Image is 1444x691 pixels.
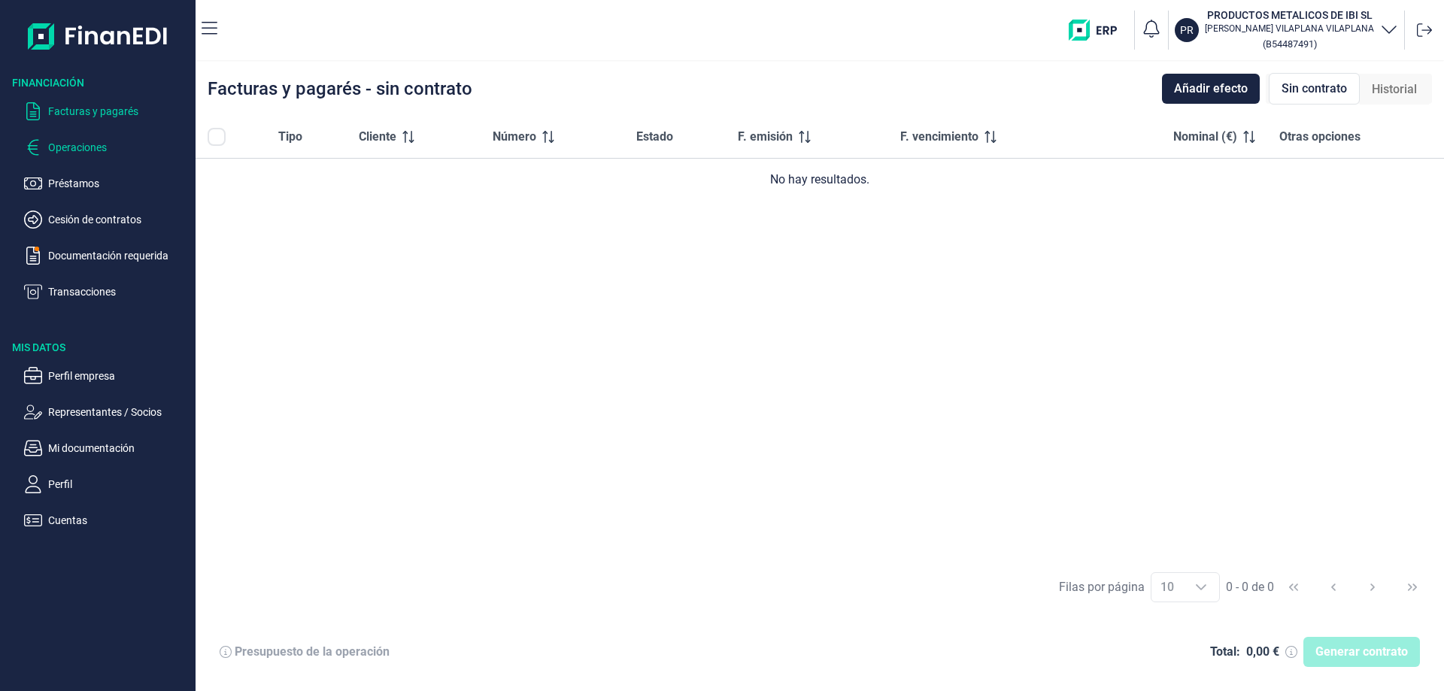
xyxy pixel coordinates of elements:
[1355,569,1391,605] button: Next Page
[1315,569,1351,605] button: Previous Page
[1069,20,1128,41] img: erp
[48,211,190,229] p: Cesión de contratos
[1180,23,1194,38] p: PR
[1205,23,1374,35] p: [PERSON_NAME] VILAPLANA VILAPLANA
[48,439,190,457] p: Mi documentación
[48,475,190,493] p: Perfil
[28,12,168,60] img: Logo de aplicación
[48,174,190,192] p: Préstamos
[1263,38,1317,50] small: Copiar cif
[1360,74,1429,105] div: Historial
[24,247,190,265] button: Documentación requerida
[1276,569,1312,605] button: First Page
[636,128,673,146] span: Estado
[1059,578,1145,596] div: Filas por página
[48,138,190,156] p: Operaciones
[24,174,190,192] button: Préstamos
[208,171,1432,189] div: No hay resultados.
[1205,8,1374,23] h3: PRODUCTOS METALICOS DE IBI SL
[1394,569,1430,605] button: Last Page
[1173,128,1237,146] span: Nominal (€)
[1174,80,1248,98] span: Añadir efecto
[208,128,226,146] div: All items unselected
[48,367,190,385] p: Perfil empresa
[24,283,190,301] button: Transacciones
[359,128,396,146] span: Cliente
[1246,644,1279,659] div: 0,00 €
[24,211,190,229] button: Cesión de contratos
[48,102,190,120] p: Facturas y pagarés
[48,247,190,265] p: Documentación requerida
[1210,644,1240,659] div: Total:
[24,367,190,385] button: Perfil empresa
[900,128,978,146] span: F. vencimiento
[24,138,190,156] button: Operaciones
[235,644,390,659] div: Presupuesto de la operación
[1183,573,1219,602] div: Choose
[493,128,536,146] span: Número
[48,283,190,301] p: Transacciones
[278,128,302,146] span: Tipo
[24,439,190,457] button: Mi documentación
[1162,74,1260,104] button: Añadir efecto
[24,511,190,529] button: Cuentas
[208,80,472,98] div: Facturas y pagarés - sin contrato
[1175,8,1398,53] button: PRPRODUCTOS METALICOS DE IBI SL[PERSON_NAME] VILAPLANA VILAPLANA(B54487491)
[1282,80,1347,98] span: Sin contrato
[48,511,190,529] p: Cuentas
[24,102,190,120] button: Facturas y pagarés
[48,403,190,421] p: Representantes / Socios
[738,128,793,146] span: F. emisión
[1372,80,1417,98] span: Historial
[24,403,190,421] button: Representantes / Socios
[24,475,190,493] button: Perfil
[1279,128,1361,146] span: Otras opciones
[1226,581,1274,593] span: 0 - 0 de 0
[1269,73,1360,105] div: Sin contrato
